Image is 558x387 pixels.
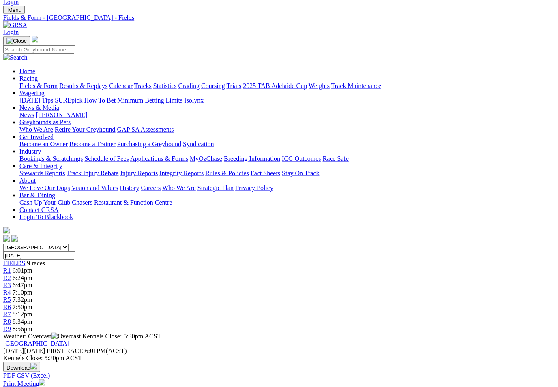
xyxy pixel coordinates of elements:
span: Kennels Close: 5:30pm ACST [82,333,161,340]
a: R4 [3,289,11,296]
a: Become an Owner [19,141,68,148]
span: R9 [3,325,11,332]
div: About [19,184,555,192]
a: Track Maintenance [331,82,381,89]
span: 6:47pm [13,282,32,289]
a: Schedule of Fees [84,155,129,162]
img: logo-grsa-white.png [3,227,10,234]
img: download.svg [30,363,37,370]
a: Minimum Betting Limits [117,97,182,104]
a: Get Involved [19,133,54,140]
input: Search [3,45,75,54]
a: Rules & Policies [205,170,249,177]
div: Get Involved [19,141,555,148]
span: 6:01PM(ACST) [47,347,127,354]
span: 9 races [27,260,45,267]
a: Retire Your Greyhound [55,126,116,133]
div: Racing [19,82,555,90]
a: Vision and Values [71,184,118,191]
a: Grading [178,82,200,89]
a: ICG Outcomes [282,155,321,162]
a: Statistics [153,82,177,89]
a: Breeding Information [224,155,280,162]
span: R1 [3,267,11,274]
a: History [120,184,139,191]
a: Become a Trainer [69,141,116,148]
a: Who We Are [162,184,196,191]
div: Care & Integrity [19,170,555,177]
a: SUREpick [55,97,82,104]
a: Coursing [201,82,225,89]
a: Chasers Restaurant & Function Centre [72,199,172,206]
a: Login [3,29,19,36]
a: Who We Are [19,126,53,133]
a: Isolynx [184,97,204,104]
img: GRSA [3,21,27,29]
a: Stewards Reports [19,170,65,177]
a: CSV (Excel) [17,372,50,379]
a: Bookings & Scratchings [19,155,83,162]
a: Racing [19,75,38,82]
a: Print Meeting [3,380,45,387]
span: Weather: Overcast [3,333,82,340]
img: printer.svg [39,379,45,386]
a: How To Bet [84,97,116,104]
a: R7 [3,311,11,318]
a: Fields & Form [19,82,58,89]
div: Bar & Dining [19,199,555,206]
img: Search [3,54,28,61]
a: R6 [3,304,11,310]
a: About [19,177,36,184]
span: FIRST RACE: [47,347,85,354]
a: Privacy Policy [235,184,273,191]
img: Overcast [51,333,81,340]
a: Fields & Form - [GEOGRAPHIC_DATA] - Fields [3,14,555,21]
span: 6:01pm [13,267,32,274]
a: FIELDS [3,260,25,267]
a: R2 [3,274,11,281]
a: Trials [226,82,241,89]
a: Cash Up Your Club [19,199,70,206]
a: [GEOGRAPHIC_DATA] [3,340,69,347]
a: Race Safe [322,155,348,162]
a: News & Media [19,104,59,111]
a: Results & Replays [59,82,107,89]
a: Calendar [109,82,133,89]
span: 6:24pm [13,274,32,281]
a: Purchasing a Greyhound [117,141,181,148]
a: Contact GRSA [19,206,58,213]
span: Menu [8,7,21,13]
input: Select date [3,251,75,260]
a: [PERSON_NAME] [36,111,87,118]
button: Download [3,362,40,372]
a: 2025 TAB Adelaide Cup [243,82,307,89]
a: R8 [3,318,11,325]
a: Home [19,68,35,75]
a: Syndication [183,141,214,148]
a: Track Injury Rebate [67,170,118,177]
button: Toggle navigation [3,6,25,14]
a: Injury Reports [120,170,158,177]
div: Wagering [19,97,555,104]
div: Download [3,372,555,379]
div: Greyhounds as Pets [19,126,555,133]
a: Fact Sheets [251,170,280,177]
div: Kennels Close: 5:30pm ACST [3,355,555,362]
a: Greyhounds as Pets [19,119,71,126]
span: 7:10pm [13,289,32,296]
a: Stay On Track [282,170,319,177]
img: Close [6,38,27,44]
a: [DATE] Tips [19,97,53,104]
div: Industry [19,155,555,162]
a: We Love Our Dogs [19,184,70,191]
a: R3 [3,282,11,289]
a: Wagering [19,90,45,96]
a: Integrity Reports [159,170,204,177]
a: Login To Blackbook [19,214,73,220]
a: News [19,111,34,118]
